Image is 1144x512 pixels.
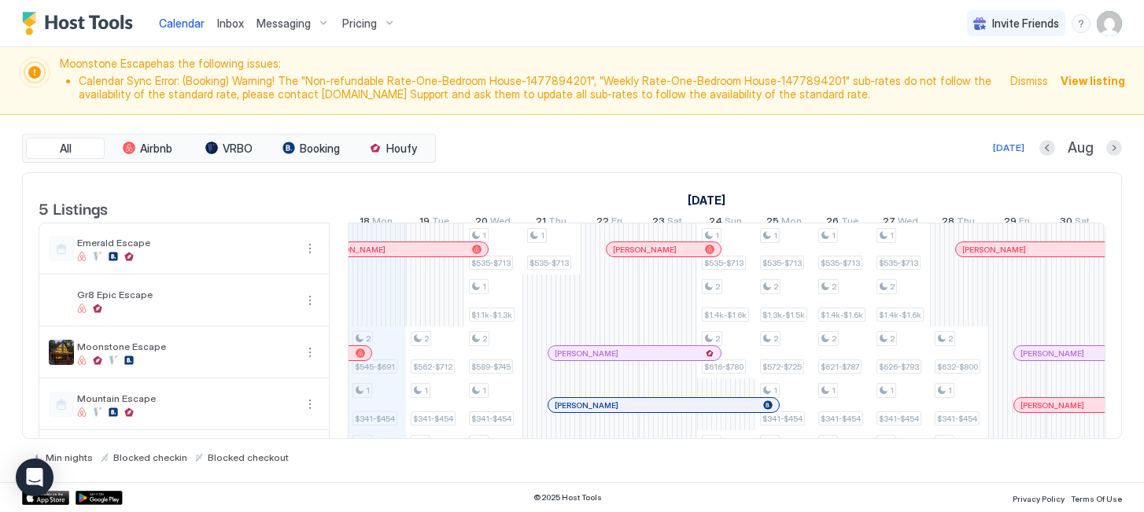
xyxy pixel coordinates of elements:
div: [DATE] [993,141,1024,155]
button: More options [301,395,319,414]
a: August 24, 2025 [705,212,746,234]
span: $341-$454 [821,414,861,424]
span: $632-$800 [937,362,978,372]
span: $1.1k-$1.3k [471,310,512,320]
span: $535-$713 [762,258,802,268]
span: $1.4k-$1.6k [704,310,747,320]
span: 2 [366,333,371,344]
a: App Store [22,491,69,505]
a: Calendar [159,15,205,31]
span: $535-$713 [471,258,511,268]
a: August 22, 2025 [592,212,626,234]
span: 2 [424,333,429,344]
a: August 29, 2025 [1000,212,1034,234]
span: 2 [773,333,778,344]
span: 1 [482,230,486,241]
span: 1 [424,385,428,396]
span: $535-$713 [879,258,918,268]
div: Open Intercom Messenger [16,459,54,496]
span: 2 [890,282,895,292]
span: 2 [832,282,836,292]
span: $626-$793 [879,362,919,372]
span: $1.4k-$1.6k [879,310,921,320]
a: August 27, 2025 [879,212,922,234]
button: More options [301,343,319,362]
div: Dismiss [1010,72,1048,89]
span: Sat [667,215,682,231]
span: $562-$712 [413,362,452,372]
span: 20 [475,215,488,231]
div: Host Tools Logo [22,12,140,35]
div: menu [301,291,319,310]
span: 1 [366,437,370,448]
span: 2 [948,333,953,344]
span: 1 [773,385,777,396]
a: August 28, 2025 [938,212,979,234]
span: Invite Friends [992,17,1059,31]
span: 2 [715,333,720,344]
span: 1 [832,437,836,448]
span: Fri [1019,215,1030,231]
span: $572-$725 [762,362,802,372]
span: $1.3k-$1.5k [762,310,805,320]
span: © 2025 Host Tools [533,492,602,503]
div: menu [1072,14,1090,33]
a: Privacy Policy [1013,489,1065,506]
div: menu [301,395,319,414]
span: Tue [432,215,449,231]
button: Next month [1106,140,1122,156]
span: $589-$745 [471,362,511,372]
div: listing image [49,340,74,365]
a: Terms Of Use [1071,489,1122,506]
span: All [60,142,72,156]
span: Blocked checkout [208,451,289,463]
span: 28 [942,215,954,231]
span: 1 [832,230,836,241]
span: Blocked checkin [113,451,187,463]
span: 1 [715,437,719,448]
span: Min nights [46,451,93,463]
button: All [26,138,105,160]
span: Fri [611,215,622,231]
span: Wed [490,215,511,231]
span: $535-$713 [530,258,569,268]
span: Emerald Escape [77,237,294,249]
div: View listing [1061,72,1125,89]
span: Pricing [342,17,377,31]
span: 1 [948,385,952,396]
span: 5 Listings [39,196,108,219]
span: 1 [773,437,777,448]
span: 1 [366,385,370,396]
span: Privacy Policy [1013,494,1065,503]
span: 1 [948,437,952,448]
span: Booking [300,142,340,156]
span: 1 [832,385,836,396]
span: 1 [482,385,486,396]
span: 30 [1060,215,1072,231]
button: Previous month [1039,140,1055,156]
button: VRBO [190,138,268,160]
span: Aug [1068,139,1094,157]
span: 2 [832,333,836,344]
span: $341-$454 [413,414,453,424]
span: $535-$713 [821,258,860,268]
span: Terms Of Use [1071,494,1122,503]
span: 2 [482,333,487,344]
span: Tue [841,215,858,231]
span: [PERSON_NAME] [1020,348,1084,359]
a: August 25, 2025 [762,212,806,234]
a: August 26, 2025 [822,212,862,234]
span: Thu [957,215,975,231]
span: 21 [536,215,546,231]
span: $621-$787 [821,362,859,372]
span: $616-$780 [704,362,744,372]
span: 26 [826,215,839,231]
li: Calendar Sync Error: (Booking) Warning! The "Non-refundable Rate-One-Bedroom House-1477894201", "... [79,74,1001,101]
span: Airbnb [140,142,172,156]
span: Sun [725,215,742,231]
span: Houfy [386,142,417,156]
span: 23 [652,215,665,231]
